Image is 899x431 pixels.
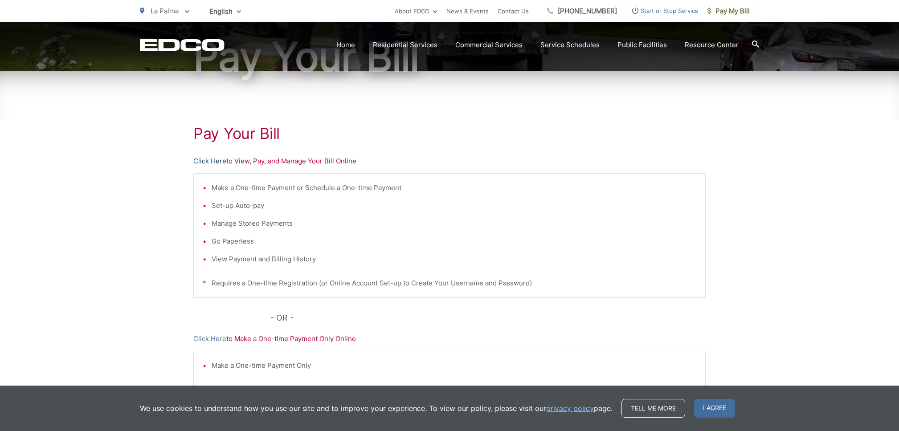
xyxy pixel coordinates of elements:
a: Home [336,40,355,50]
li: Manage Stored Payments [212,218,696,229]
li: Set-up Auto-pay [212,200,696,211]
p: * Requires a One-time Registration (or Online Account Set-up to Create Your Username and Password) [203,278,696,289]
span: La Palma [151,7,179,15]
p: to Make a One-time Payment Only Online [193,333,706,344]
a: Public Facilities [617,40,667,50]
a: Service Schedules [540,40,600,50]
span: I agree [694,399,735,418]
p: We use cookies to understand how you use our site and to improve your experience. To view our pol... [140,403,613,414]
a: Contact Us [498,6,529,16]
li: View Payment and Billing History [212,254,696,264]
a: Commercial Services [455,40,523,50]
a: News & Events [446,6,489,16]
a: Click Here [193,156,226,167]
span: English [203,4,248,19]
p: to View, Pay, and Manage Your Bill Online [193,156,706,167]
p: - OR - [270,311,706,325]
a: Residential Services [373,40,437,50]
span: Pay My Bill [707,6,750,16]
a: Resource Center [685,40,739,50]
li: Go Paperless [212,236,696,247]
a: privacy policy [546,403,594,414]
a: EDCD logo. Return to the homepage. [140,39,225,51]
li: Make a One-time Payment or Schedule a One-time Payment [212,183,696,193]
a: Tell me more [621,399,685,418]
a: About EDCO [395,6,437,16]
li: Make a One-time Payment Only [212,360,696,371]
p: * DOES NOT Require a One-time Registration (or Online Account Set-up) [203,384,696,395]
h1: Pay Your Bill [140,35,759,79]
a: Click Here [193,333,226,344]
h1: Pay Your Bill [193,125,706,142]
